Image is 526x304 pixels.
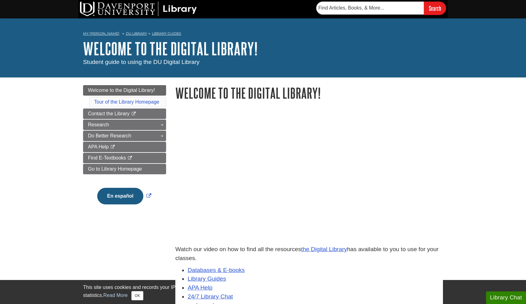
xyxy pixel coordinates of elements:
span: Go to Library Homepage [88,166,142,172]
a: Find E-Textbooks [83,153,166,163]
span: Welcome to the Digital Library! [88,88,155,93]
a: APA Help [188,284,213,291]
span: Find E-Textbooks [88,155,126,160]
span: Research [88,122,109,127]
input: Search [424,2,446,15]
a: Link opens in new window [96,193,153,199]
a: DU Library [126,31,147,36]
a: Library Guides [188,275,226,282]
h1: Welcome to the Digital Library! [175,85,443,101]
a: the Digital Library [301,246,347,252]
a: Welcome to the Digital Library! [83,85,166,96]
a: Research [83,120,166,130]
span: APA Help [88,144,109,149]
button: Library Chat [486,291,526,304]
button: Close [131,291,143,300]
div: This site uses cookies and records your IP address for usage statistics. Additionally, we use Goo... [83,284,443,300]
a: Do Better Research [83,131,166,141]
i: This link opens in a new window [127,156,133,160]
nav: breadcrumb [83,30,443,39]
button: En español [97,188,143,204]
a: Contact the Library [83,109,166,119]
i: This link opens in a new window [110,145,115,149]
span: Do Better Research [88,133,131,138]
img: DU Library [80,2,197,16]
p: Watch our video on how to find all the resources has available to you to use for your classes. [175,245,443,263]
i: This link opens in a new window [131,112,136,116]
a: Go to Library Homepage [83,164,166,174]
form: Searches DU Library's articles, books, and more [316,2,446,15]
span: Student guide to using the DU Digital Library [83,59,200,65]
a: Library Guides [152,31,181,36]
a: APA Help [83,142,166,152]
input: Find Articles, Books, & More... [316,2,424,14]
a: Welcome to the Digital Library! [83,39,258,58]
span: Contact the Library [88,111,130,116]
a: Read More [103,293,128,298]
a: 24/7 Library Chat [188,293,233,300]
a: My [PERSON_NAME] [83,31,119,36]
a: Databases & E-books [188,267,245,273]
div: Guide Page Menu [83,85,166,215]
a: Tour of the Library Homepage [94,99,159,105]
